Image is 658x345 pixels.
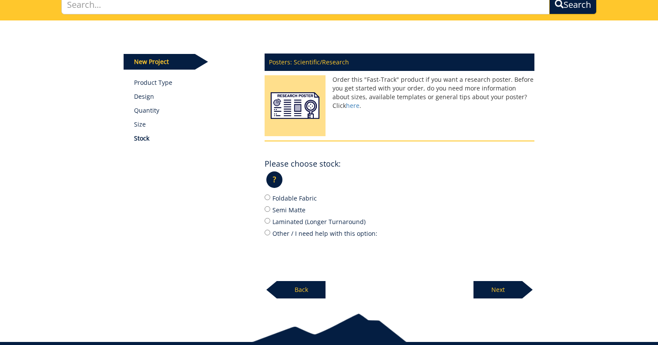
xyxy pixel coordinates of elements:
p: Posters: Scientific/Research [265,54,534,71]
h4: Please choose stock: [265,160,341,168]
p: Quantity [134,106,252,115]
p: Design [134,92,252,101]
input: Other / I need help with this option: [265,230,270,235]
label: Other / I need help with this option: [265,228,534,238]
p: Next [473,281,522,298]
label: Foldable Fabric [265,193,534,203]
a: here [346,101,359,110]
input: Foldable Fabric [265,194,270,200]
label: Semi Matte [265,205,534,214]
label: Laminated (Longer Turnaround) [265,217,534,226]
input: Semi Matte [265,206,270,212]
p: ? [266,171,282,188]
p: Order this "Fast-Track" product if you want a research poster. Before you get started with your o... [265,75,534,110]
input: Laminated (Longer Turnaround) [265,218,270,224]
p: New Project [124,54,195,70]
a: Product Type [134,78,252,87]
p: Size [134,120,252,129]
p: Back [277,281,326,298]
p: Stock [134,134,252,143]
